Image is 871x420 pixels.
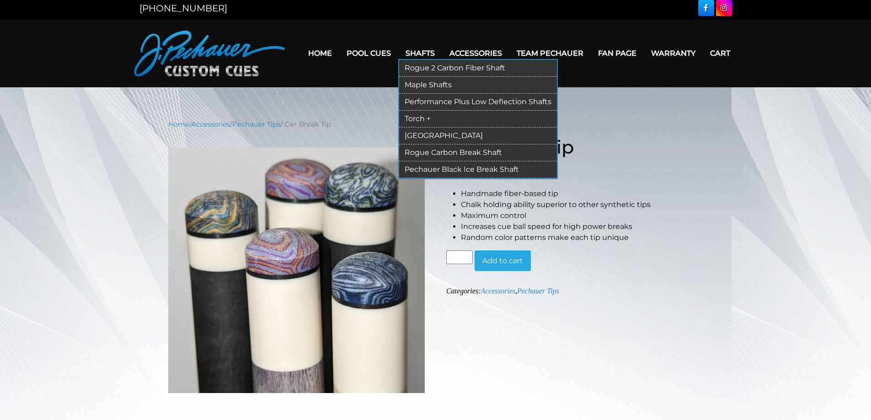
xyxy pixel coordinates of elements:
[399,111,557,128] a: Torch +
[399,94,557,111] a: Performance Plus Low Deflection Shafts
[461,188,703,199] li: Handmade fiber-based tip
[461,199,703,210] li: Chalk holding ability superior to other synthetic tips
[509,42,591,65] a: Team Pechauer
[398,42,442,65] a: Shafts
[339,42,398,65] a: Pool Cues
[232,120,280,128] a: Pechauer Tips
[446,136,703,158] h1: C4+ Break Tip
[446,250,473,264] input: Product quantity
[644,42,703,65] a: Warranty
[461,232,703,243] li: Random color patterns make each tip unique
[461,221,703,232] li: Increases cue ball speed for high power breaks
[475,250,531,271] button: Add to cart
[442,42,509,65] a: Accessories
[301,42,339,65] a: Home
[139,3,227,14] a: [PHONE_NUMBER]
[191,120,230,128] a: Accessories
[168,148,425,393] img: PXL_20230124_182240236-1.png
[399,144,557,161] a: Rogue Carbon Break Shaft
[134,31,285,76] img: Pechauer Custom Cues
[168,120,189,128] a: Home
[399,60,557,77] a: Rogue 2 Carbon Fiber Shaft
[399,128,557,144] a: [GEOGRAPHIC_DATA]
[168,119,703,129] nav: Breadcrumb
[399,161,557,178] a: Pechauer Black Ice Break Shaft
[481,287,515,295] a: Accessories
[399,77,557,94] a: Maple Shafts
[517,287,559,295] a: Pechauer Tips
[591,42,644,65] a: Fan Page
[446,287,559,295] span: Categories: ,
[703,42,737,65] a: Cart
[461,210,703,221] li: Maximum control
